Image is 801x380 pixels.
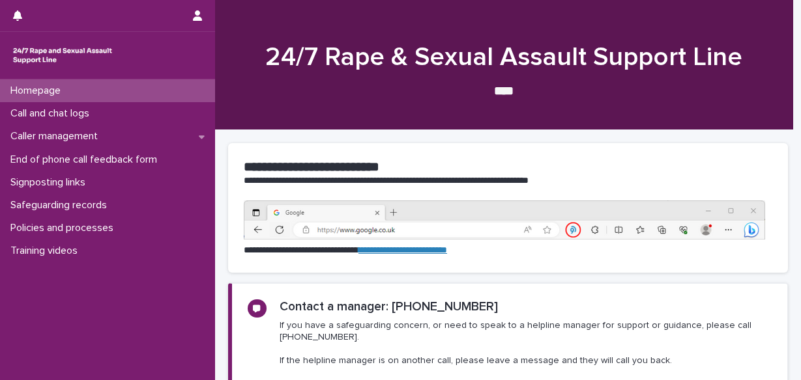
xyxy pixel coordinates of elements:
[280,319,772,367] p: If you have a safeguarding concern, or need to speak to a helpline manager for support or guidanc...
[5,199,117,211] p: Safeguarding records
[244,200,765,239] img: https%3A%2F%2Fcdn.document360.io%2F0deca9d6-0dac-4e56-9e8f-8d9979bfce0e%2FImages%2FDocumentation%...
[228,42,780,73] h1: 24/7 Rape & Sexual Assault Support Line
[5,245,88,257] p: Training videos
[5,176,96,189] p: Signposting links
[5,107,100,120] p: Call and chat logs
[10,42,115,68] img: rhQMoQhaT3yELyF149Cw
[5,85,71,97] p: Homepage
[5,154,167,166] p: End of phone call feedback form
[5,130,108,142] p: Caller management
[5,222,124,234] p: Policies and processes
[280,299,498,314] h2: Contact a manager: [PHONE_NUMBER]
